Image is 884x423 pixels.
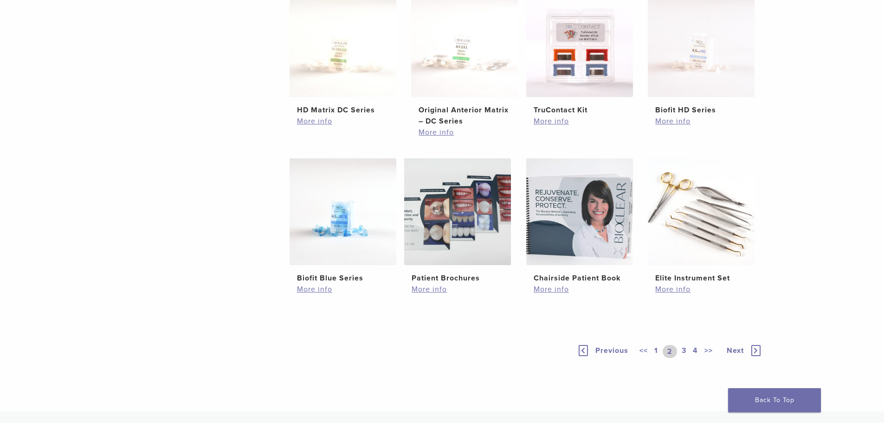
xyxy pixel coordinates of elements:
[691,345,700,358] a: 4
[297,273,389,284] h2: Biofit Blue Series
[534,273,626,284] h2: Chairside Patient Book
[419,127,510,138] a: More info
[647,158,755,284] a: Elite Instrument SetElite Instrument Set
[648,158,755,265] img: Elite Instrument Set
[289,158,397,284] a: Biofit Blue SeriesBiofit Blue Series
[297,116,389,127] a: More info
[534,284,626,295] a: More info
[297,104,389,116] h2: HD Matrix DC Series
[419,104,510,127] h2: Original Anterior Matrix – DC Series
[297,284,389,295] a: More info
[412,273,503,284] h2: Patient Brochures
[534,104,626,116] h2: TruContact Kit
[663,345,677,358] a: 2
[595,346,628,355] span: Previous
[404,158,512,284] a: Patient BrochuresPatient Brochures
[526,158,634,284] a: Chairside Patient BookChairside Patient Book
[652,345,660,358] a: 1
[404,158,511,265] img: Patient Brochures
[655,104,747,116] h2: Biofit HD Series
[655,116,747,127] a: More info
[290,158,396,265] img: Biofit Blue Series
[638,345,650,358] a: <<
[655,284,747,295] a: More info
[703,345,715,358] a: >>
[728,388,821,412] a: Back To Top
[534,116,626,127] a: More info
[412,284,503,295] a: More info
[526,158,633,265] img: Chairside Patient Book
[680,345,688,358] a: 3
[727,346,744,355] span: Next
[655,273,747,284] h2: Elite Instrument Set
